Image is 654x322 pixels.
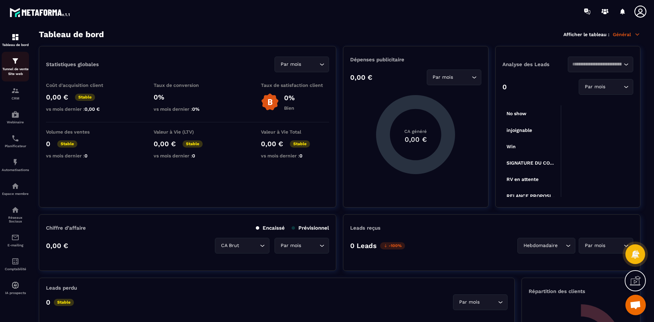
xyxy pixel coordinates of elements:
[290,140,310,148] p: Stable
[507,144,516,149] tspan: Win
[261,129,329,135] p: Valeur à Vie Total
[46,93,68,101] p: 0,00 €
[431,74,455,81] span: Par mois
[192,153,195,158] span: 0
[507,127,532,133] tspan: injoignable
[2,201,29,228] a: social-networksocial-networkRéseaux Sociaux
[579,238,633,254] div: Search for option
[57,140,77,148] p: Stable
[39,30,104,39] h3: Tableau de bord
[46,82,114,88] p: Coût d'acquisition client
[350,73,372,81] p: 0,00 €
[583,242,607,249] span: Par mois
[2,228,29,252] a: emailemailE-mailing
[11,134,19,142] img: scheduler
[529,288,633,294] p: Répartition des clients
[2,52,29,81] a: formationformationTunnel de vente Site web
[2,192,29,196] p: Espace membre
[256,225,285,231] p: Encaissé
[2,67,29,76] p: Tunnel de vente Site web
[457,298,481,306] span: Par mois
[46,153,114,158] p: vs mois dernier :
[154,82,222,88] p: Taux de conversion
[2,216,29,223] p: Réseaux Sociaux
[302,242,318,249] input: Search for option
[215,238,269,254] div: Search for option
[284,94,295,102] p: 0%
[2,243,29,247] p: E-mailing
[2,291,29,295] p: IA prospects
[613,31,640,37] p: Général
[46,242,68,250] p: 0,00 €
[11,281,19,289] img: automations
[517,238,575,254] div: Search for option
[46,225,86,231] p: Chiffre d’affaire
[2,252,29,276] a: accountantaccountantComptabilité
[2,267,29,271] p: Comptabilité
[279,242,302,249] span: Par mois
[522,242,559,249] span: Hebdomadaire
[380,242,405,249] p: -100%
[46,285,77,291] p: Leads perdu
[299,153,302,158] span: 0
[11,233,19,242] img: email
[2,129,29,153] a: schedulerschedulerPlanificateur
[154,106,222,112] p: vs mois dernier :
[2,120,29,124] p: Webinaire
[507,177,539,182] tspan: RV en attente
[261,82,329,88] p: Taux de satisfaction client
[11,110,19,119] img: automations
[154,140,176,148] p: 0,00 €
[11,182,19,190] img: automations
[559,242,564,249] input: Search for option
[240,242,258,249] input: Search for option
[481,298,496,306] input: Search for option
[607,83,622,91] input: Search for option
[183,140,203,148] p: Stable
[46,298,50,306] p: 0
[10,6,71,18] img: logo
[2,105,29,129] a: automationsautomationsWebinaire
[507,160,554,166] tspan: SIGNATURE DU CO...
[2,28,29,52] a: formationformationTableau de bord
[502,83,507,91] p: 0
[75,94,95,101] p: Stable
[583,83,607,91] span: Par mois
[11,158,19,166] img: automations
[11,57,19,65] img: formation
[563,32,609,37] p: Afficher le tableau :
[2,43,29,47] p: Tableau de bord
[507,193,555,199] tspan: RELANCE PROPOSI...
[11,33,19,41] img: formation
[2,96,29,100] p: CRM
[11,206,19,214] img: social-network
[579,79,633,95] div: Search for option
[2,153,29,177] a: automationsautomationsAutomatisations
[275,57,329,72] div: Search for option
[154,129,222,135] p: Valeur à Vie (LTV)
[219,242,240,249] span: CA Brut
[261,93,279,111] img: b-badge-o.b3b20ee6.svg
[302,61,318,68] input: Search for option
[192,106,200,112] span: 0%
[625,295,646,315] a: Ouvrir le chat
[2,177,29,201] a: automationsautomationsEspace membre
[507,111,527,116] tspan: No show
[607,242,622,249] input: Search for option
[572,61,622,68] input: Search for option
[275,238,329,254] div: Search for option
[11,257,19,265] img: accountant
[2,81,29,105] a: formationformationCRM
[154,153,222,158] p: vs mois dernier :
[350,57,481,63] p: Dépenses publicitaire
[11,87,19,95] img: formation
[261,153,329,158] p: vs mois dernier :
[292,225,329,231] p: Prévisionnel
[154,93,222,101] p: 0%
[350,242,377,250] p: 0 Leads
[46,129,114,135] p: Volume des ventes
[46,140,50,148] p: 0
[427,70,481,85] div: Search for option
[455,74,470,81] input: Search for option
[54,299,74,306] p: Stable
